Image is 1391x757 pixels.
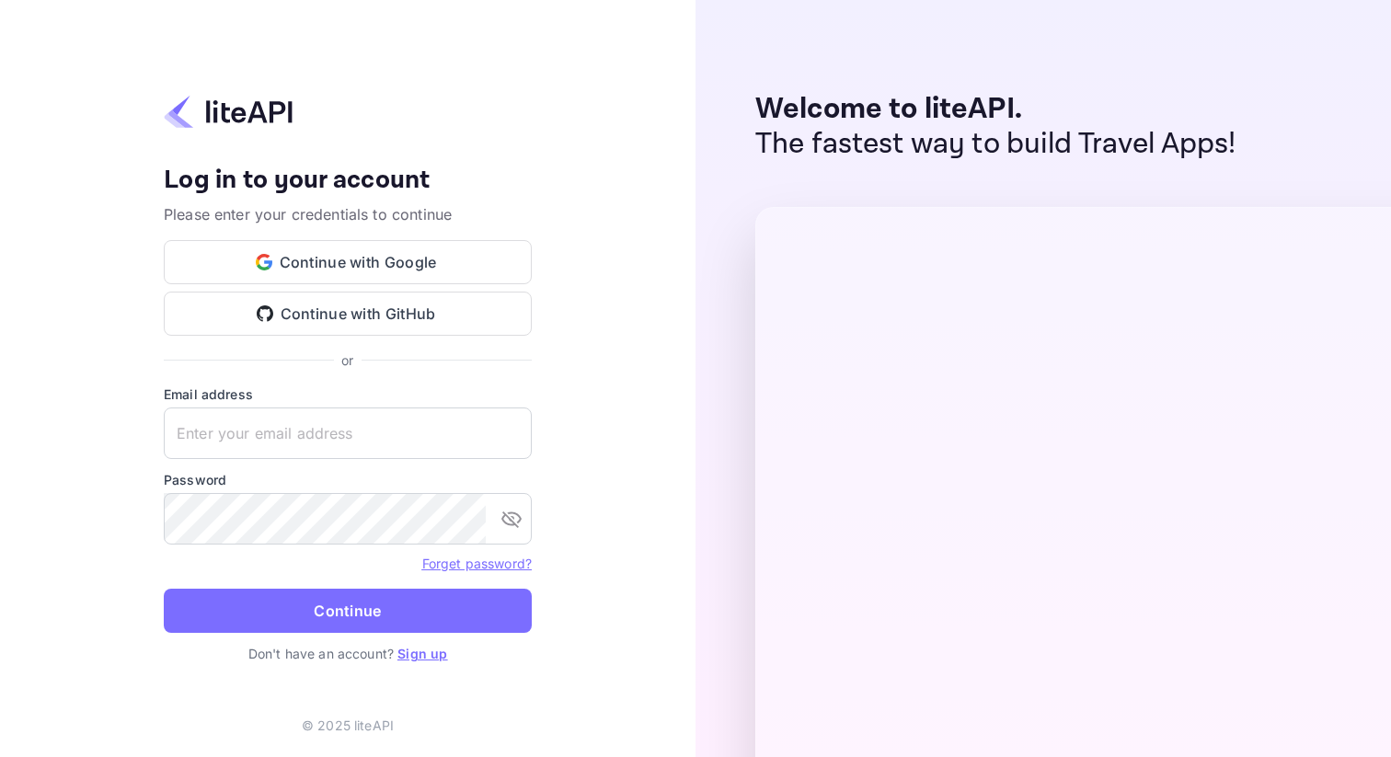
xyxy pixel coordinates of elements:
button: Continue with Google [164,240,532,284]
p: Don't have an account? [164,644,532,663]
button: Continue [164,589,532,633]
p: or [341,350,353,370]
button: Continue with GitHub [164,292,532,336]
a: Sign up [397,646,447,661]
input: Enter your email address [164,407,532,459]
p: Welcome to liteAPI. [755,92,1236,127]
p: The fastest way to build Travel Apps! [755,127,1236,162]
a: Forget password? [422,556,532,571]
h4: Log in to your account [164,165,532,197]
a: Forget password? [422,554,532,572]
p: Please enter your credentials to continue [164,203,532,225]
img: liteapi [164,94,293,130]
label: Email address [164,384,532,404]
p: © 2025 liteAPI [302,716,394,735]
button: toggle password visibility [493,500,530,537]
label: Password [164,470,532,489]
